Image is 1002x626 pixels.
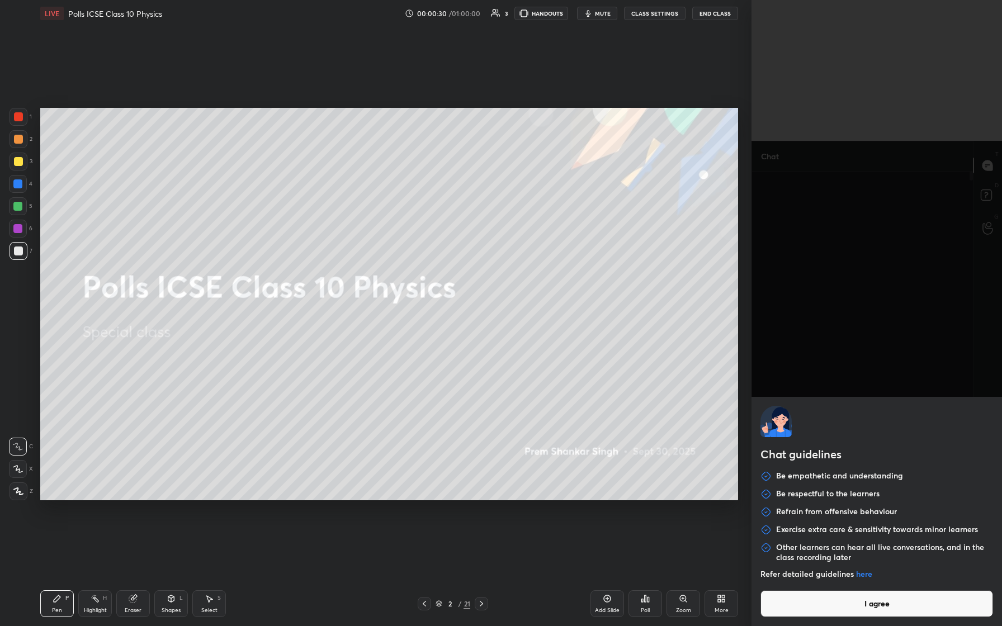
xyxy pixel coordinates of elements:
[692,7,738,20] button: End Class
[760,590,993,617] button: I agree
[162,608,181,613] div: Shapes
[464,599,470,609] div: 21
[125,608,141,613] div: Eraser
[624,7,686,20] button: CLASS SETTINGS
[218,595,221,601] div: S
[776,506,897,518] p: Refrain from offensive behaviour
[52,608,62,613] div: Pen
[641,608,650,613] div: Poll
[514,7,568,20] button: HANDOUTS
[201,608,218,613] div: Select
[9,460,33,478] div: X
[760,569,993,579] p: Refer detailed guidelines
[103,595,107,601] div: H
[9,197,32,215] div: 5
[856,568,872,579] a: here
[65,595,69,601] div: P
[505,11,508,16] div: 3
[776,489,880,500] p: Be respectful to the learners
[9,220,32,238] div: 6
[458,600,461,607] div: /
[595,10,611,17] span: mute
[595,608,620,613] div: Add Slide
[68,8,162,19] h4: Polls ICSE Class 10 Physics
[40,7,64,20] div: LIVE
[10,153,32,170] div: 3
[760,446,993,465] h2: Chat guidelines
[10,242,32,260] div: 7
[445,600,456,607] div: 2
[10,130,32,148] div: 2
[776,471,903,482] p: Be empathetic and understanding
[776,524,978,535] p: Exercise extra care & sensitivity towards minor learners
[9,438,33,456] div: C
[179,595,183,601] div: L
[10,108,32,126] div: 1
[9,175,32,193] div: 4
[84,608,107,613] div: Highlight
[715,608,729,613] div: More
[10,482,33,500] div: Z
[577,7,617,20] button: mute
[776,542,993,562] p: Other learners can hear all live conversations, and in the class recording later
[676,608,691,613] div: Zoom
